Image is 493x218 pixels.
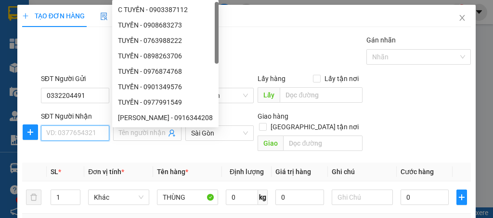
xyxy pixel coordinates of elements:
div: Tên hàng: GIỎ+ THÙNG ( : 2 ) [8,67,175,79]
div: TUYỀN - 0898263706 [112,48,219,64]
input: Dọc đường [283,136,362,151]
span: Nhận: [92,9,115,19]
span: close [458,14,466,22]
div: TUYỀN - 0901349576 [118,82,213,92]
span: Lấy tận nơi [321,73,363,84]
span: CC [91,51,102,61]
div: TUYỀN - 0763988222 [112,33,219,48]
div: TUYỀN - 0908683273 [118,20,213,30]
span: Chợ Lách [191,88,248,103]
span: Định lượng [230,168,264,176]
span: Lấy [258,87,280,103]
span: [GEOGRAPHIC_DATA] tận nơi [267,122,363,132]
div: TUYỀN - 0977991549 [118,97,213,108]
span: Đơn vị tính [88,168,124,176]
span: user-add [168,129,176,137]
span: plus [23,128,38,136]
span: plus [457,193,467,201]
input: Dọc đường [280,87,362,103]
div: SĐT Người Nhận [41,111,109,122]
div: 0799798812 [8,31,85,45]
div: PHƯƠNG [8,20,85,31]
div: SĐT Người Gửi [41,73,109,84]
button: plus [23,124,38,140]
div: Sài Gòn [92,8,175,20]
div: TUYỀN - 0908683273 [112,17,219,33]
input: 0 [275,190,324,205]
input: Ghi Chú [332,190,393,205]
div: Chợ Lách [8,8,85,20]
div: 0365264115 [92,31,175,45]
span: Khác [94,190,143,204]
div: TUYỀN - 0901349576 [112,79,219,95]
span: Yêu cầu xuất hóa đơn điện tử [100,12,202,20]
span: Giao hàng [258,112,288,120]
div: TUYỀN - 0977991549 [112,95,219,110]
div: TUYỀN - 0763988222 [118,35,213,46]
button: delete [26,190,41,205]
div: C TUYỀN - 0903387112 [118,4,213,15]
div: C TUYỀN - 0903387112 [112,2,219,17]
button: Close [449,5,476,32]
div: DUNG [92,20,175,31]
div: VP gửi [185,73,254,84]
span: TẠO ĐƠN HÀNG [22,12,85,20]
span: SL [51,168,58,176]
span: kg [258,190,268,205]
label: Gán nhãn [366,36,396,44]
div: NGỌC TUYỀN - 0916344208 [112,110,219,125]
div: TUYỀN - 0898263706 [118,51,213,61]
button: plus [456,190,467,205]
span: Cước hàng [401,168,434,176]
div: [PERSON_NAME] - 0916344208 [118,112,213,123]
span: Tên hàng [157,168,188,176]
div: TUYỀN - 0976874768 [118,66,213,77]
span: Lấy hàng [258,75,285,82]
span: Gửi: [8,9,23,19]
span: SL [130,66,143,79]
th: Ghi chú [328,163,397,181]
span: Giao [258,136,283,151]
div: TUYỀN - 0976874768 [112,64,219,79]
span: Sài Gòn [191,126,248,140]
input: VD: Bàn, Ghế [157,190,218,205]
span: plus [22,13,29,19]
img: icon [100,13,108,20]
span: Giá trị hàng [275,168,311,176]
